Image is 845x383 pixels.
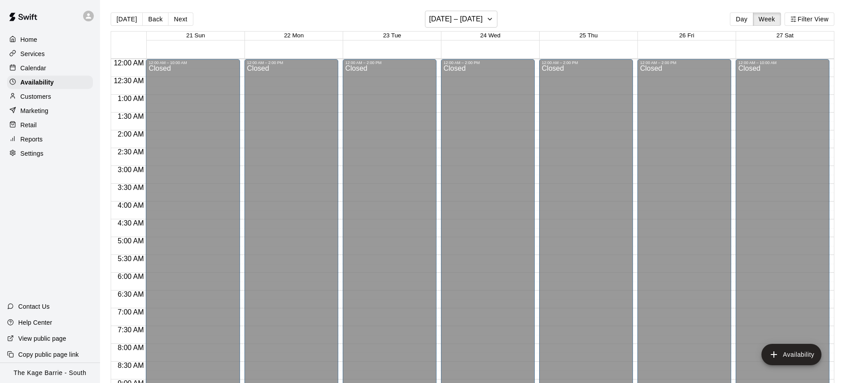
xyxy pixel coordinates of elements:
p: Settings [20,149,44,158]
button: 25 Thu [579,32,597,39]
button: 23 Tue [383,32,401,39]
p: Services [20,49,45,58]
p: Availability [20,78,54,87]
div: 12:00 AM – 2:00 PM [640,60,729,65]
span: 1:00 AM [116,95,146,102]
a: Calendar [7,61,93,75]
span: 12:00 AM [112,59,146,67]
div: 12:00 AM – 2:00 PM [444,60,532,65]
p: Calendar [20,64,46,73]
p: Retail [20,121,37,129]
a: Retail [7,118,93,132]
button: add [761,344,821,365]
button: [DATE] – [DATE] [425,11,497,28]
button: 27 Sat [777,32,794,39]
p: Reports [20,135,43,144]
span: 8:30 AM [116,362,146,369]
button: 22 Mon [284,32,304,39]
span: 8:00 AM [116,344,146,351]
span: 3:30 AM [116,184,146,191]
a: Home [7,33,93,46]
button: [DATE] [111,12,143,26]
p: View public page [18,334,66,343]
button: Week [753,12,781,26]
p: Help Center [18,318,52,327]
p: Contact Us [18,302,50,311]
span: 1:30 AM [116,113,146,120]
div: 12:00 AM – 10:00 AM [738,60,827,65]
span: 3:00 AM [116,166,146,173]
span: 2:30 AM [116,148,146,156]
button: Next [168,12,193,26]
span: 6:00 AM [116,273,146,280]
a: Marketing [7,104,93,117]
p: Home [20,35,37,44]
div: 12:00 AM – 2:00 PM [247,60,336,65]
span: 12:30 AM [112,77,146,85]
p: Customers [20,92,51,101]
button: Day [730,12,753,26]
span: 4:30 AM [116,219,146,227]
span: 7:00 AM [116,308,146,316]
div: 12:00 AM – 2:00 PM [542,60,630,65]
a: Customers [7,90,93,103]
span: 5:30 AM [116,255,146,262]
div: 12:00 AM – 2:00 PM [345,60,434,65]
span: 4:00 AM [116,202,146,209]
span: 2:00 AM [116,130,146,138]
a: Settings [7,147,93,160]
span: 5:00 AM [116,237,146,245]
h6: [DATE] – [DATE] [429,13,483,25]
p: Copy public page link [18,350,79,359]
p: The Kage Barrie - South [14,368,87,378]
button: 26 Fri [679,32,694,39]
button: Filter View [785,12,834,26]
span: 7:30 AM [116,326,146,334]
button: Back [142,12,168,26]
a: Services [7,47,93,60]
button: 24 Wed [480,32,501,39]
a: Availability [7,76,93,89]
p: Marketing [20,106,48,115]
div: 12:00 AM – 10:00 AM [148,60,237,65]
a: Reports [7,133,93,146]
span: 6:30 AM [116,290,146,298]
button: 21 Sun [186,32,205,39]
